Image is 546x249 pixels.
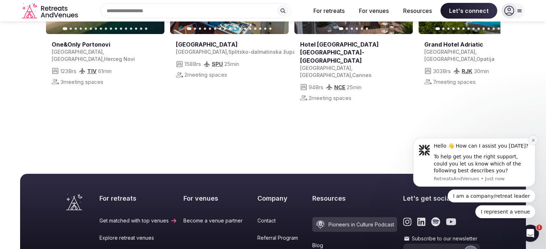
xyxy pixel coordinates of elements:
[125,28,127,30] button: Go to slide 13
[300,72,351,78] span: [GEOGRAPHIC_DATA]
[433,78,476,86] span: 7 meeting spaces
[467,28,470,30] button: Go to slide 7
[433,67,451,75] span: 303 Brs
[204,28,206,30] button: Go to slide 4
[135,28,137,30] button: Go to slide 15
[424,40,531,48] h2: Grand Hotel Adriatic
[176,40,283,48] a: View venue
[477,28,480,30] button: Go to slide 9
[424,56,475,62] span: [GEOGRAPHIC_DATA]
[87,68,97,75] a: TIV
[199,28,201,30] button: Go to slide 3
[31,10,127,42] div: Message content
[209,28,211,30] button: Go to slide 5
[52,49,103,55] span: [GEOGRAPHIC_DATA]
[239,28,241,30] button: Go to slide 11
[27,42,64,47] div: Domain Overview
[403,235,480,242] label: Subscribe to our newsletter
[115,28,117,30] button: Go to slide 11
[536,225,542,230] span: 1
[224,60,239,68] span: 25 min
[95,28,97,30] button: Go to slide 7
[185,71,227,78] span: 2 meeting spaces
[440,3,497,19] span: Let's connect
[103,56,104,62] span: ,
[309,94,351,102] span: 2 meeting spaces
[176,49,227,55] span: [GEOGRAPHIC_DATA]
[472,28,475,30] button: Go to slide 8
[214,28,216,30] button: Go to slide 6
[227,49,228,55] span: ,
[493,28,495,30] button: Go to slide 12
[352,72,372,78] span: Cannes
[244,28,246,30] button: Go to slide 12
[269,28,271,30] button: Go to slide 17
[75,28,77,30] button: Go to slide 3
[194,28,196,30] button: Go to slide 2
[442,28,444,30] button: Go to slide 2
[300,40,407,64] a: View venue
[16,12,28,24] img: Profile image for RetreatsAndVenues
[482,28,485,30] button: Go to slide 10
[71,42,77,47] img: tab_keywords_by_traffic_grey.svg
[462,28,465,30] button: Go to slide 6
[361,28,363,30] button: Go to slide 5
[229,28,231,30] button: Go to slide 9
[70,28,72,30] button: Go to slide 2
[31,43,127,50] p: Message from RetreatsAndVenues, sent Just now
[487,28,490,30] button: Go to slide 11
[11,11,17,17] img: logo_orange.svg
[176,40,283,48] h2: [GEOGRAPHIC_DATA]
[104,56,135,62] span: Herceg Novi
[103,49,104,55] span: ,
[45,57,133,70] button: Quick reply: I am a company/retreat leader
[447,28,449,30] button: Go to slide 3
[353,3,395,19] button: For venues
[99,194,177,203] h2: For retreats
[31,10,127,18] div: Hello 👋 How can I assist you [DATE]?
[424,40,531,48] a: View venue
[475,56,476,62] span: ,
[457,28,459,30] button: Go to slide 5
[312,217,397,232] a: Pioneers in Culture Podcast
[452,28,454,30] button: Go to slide 4
[52,56,103,62] span: [GEOGRAPHIC_DATA]
[346,28,348,30] button: Go to slide 2
[31,21,127,42] div: To help get you the right support, could you let us know which of the following best describes you?
[11,6,133,54] div: message notification from RetreatsAndVenues, Just now. Hello 👋 How can I assist you today? To hel...
[257,217,307,224] a: Contact
[254,28,256,30] button: Go to slide 14
[366,28,368,30] button: Go to slide 6
[185,60,201,68] span: 158 Brs
[22,3,79,19] svg: Retreats and Venues company logo
[351,65,353,71] span: ,
[130,28,132,30] button: Go to slide 14
[312,242,397,249] a: Blog
[100,28,102,30] button: Go to slide 8
[11,19,17,24] img: website_grey.svg
[110,28,112,30] button: Go to slide 10
[212,61,223,67] a: SPU
[475,49,477,55] span: ,
[234,28,236,30] button: Go to slide 10
[257,234,307,241] a: Referral Program
[351,28,353,30] button: Go to slide 3
[19,19,79,24] div: Domain: [DOMAIN_NAME]
[52,40,159,48] a: View venue
[183,217,251,224] a: Become a venue partner
[11,57,133,86] div: Quick reply options
[60,67,76,75] span: 123 Brs
[19,42,25,47] img: tab_domain_overview_orange.svg
[474,67,489,75] span: 30 min
[85,28,87,30] button: Go to slide 5
[334,84,345,91] a: NCE
[66,194,82,210] a: Visit the homepage
[140,28,142,30] button: Go to slide 16
[73,73,133,86] button: Quick reply: I represent a venue
[351,72,352,78] span: ,
[424,49,475,55] span: [GEOGRAPHIC_DATA]
[126,3,135,13] button: Dismiss notification
[60,78,103,86] span: 3 meeting spaces
[522,225,539,242] iframe: Intercom live chat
